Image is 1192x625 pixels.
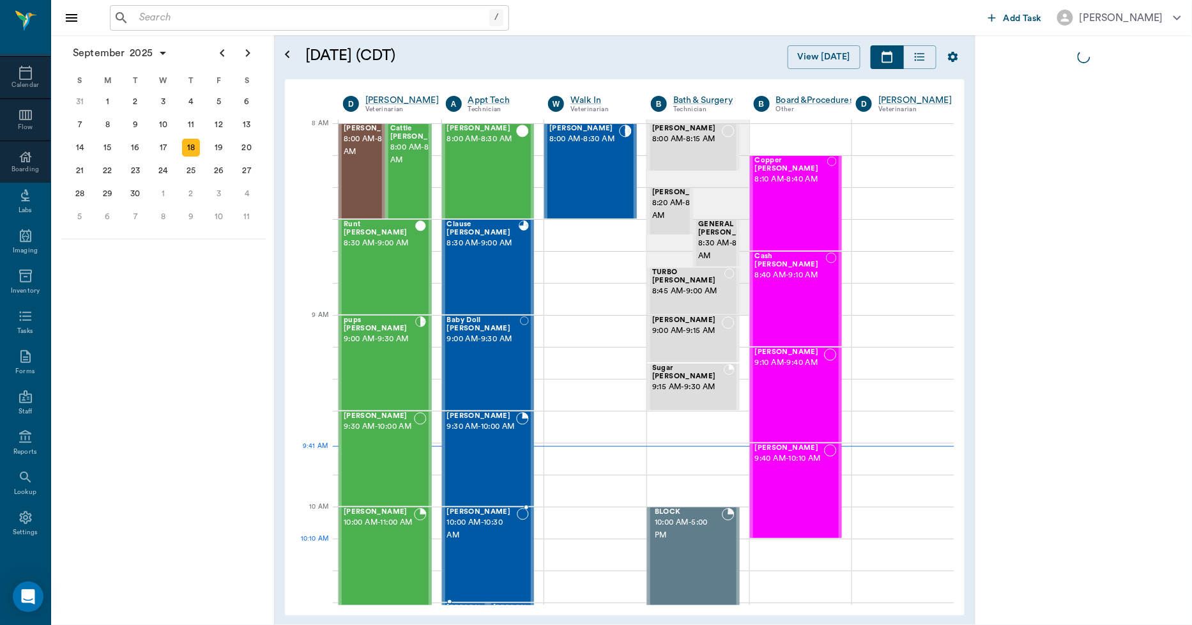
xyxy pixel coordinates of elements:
[755,357,825,369] span: 9:10 AM - 9:40 AM
[210,93,228,111] div: Friday, September 5, 2025
[210,116,228,134] div: Friday, September 12, 2025
[71,116,89,134] div: Sunday, September 7, 2025
[205,71,233,90] div: F
[652,285,724,298] span: 8:45 AM - 9:00 AM
[442,507,535,603] div: NOT_CONFIRMED, 10:00 AM - 10:30 AM
[126,116,144,134] div: Tuesday, September 9, 2025
[13,246,38,256] div: Imaging
[182,93,200,111] div: Thursday, September 4, 2025
[19,206,32,215] div: Labs
[126,93,144,111] div: Tuesday, September 2, 2025
[127,44,155,62] span: 2025
[339,219,432,315] div: CHECKED_OUT, 8:30 AM - 9:00 AM
[544,123,637,219] div: CHECKED_IN, 8:00 AM - 8:30 AM
[238,162,256,180] div: Saturday, September 27, 2025
[549,125,619,133] span: [PERSON_NAME]
[652,364,724,381] span: Sugar [PERSON_NAME]
[233,71,261,90] div: S
[776,94,854,107] div: Board &Procedures
[446,96,462,112] div: A
[693,219,739,267] div: NOT_CONFIRMED, 8:30 AM - 8:45 AM
[652,197,716,222] span: 8:20 AM - 8:35 AM
[655,516,722,542] span: 10:00 AM - 5:00 PM
[13,528,38,537] div: Settings
[468,94,530,107] a: Appt Tech
[447,421,517,433] span: 9:30 AM - 10:00 AM
[339,315,432,411] div: CHECKED_IN, 9:00 AM - 9:30 AM
[98,139,116,157] div: Monday, September 15, 2025
[155,162,172,180] div: Wednesday, September 24, 2025
[15,367,34,376] div: Forms
[390,125,454,141] span: Cattle [PERSON_NAME]
[755,157,827,173] span: Copper [PERSON_NAME]
[238,116,256,134] div: Saturday, September 13, 2025
[754,96,770,112] div: B
[149,71,178,90] div: W
[750,155,843,251] div: NOT_CONFIRMED, 8:10 AM - 8:40 AM
[339,123,385,219] div: CHECKED_OUT, 8:00 AM - 8:30 AM
[71,93,89,111] div: Sunday, August 31, 2025
[295,309,328,341] div: 9 AM
[210,185,228,203] div: Friday, October 3, 2025
[447,333,520,346] span: 9:00 AM - 9:30 AM
[442,219,535,315] div: READY_TO_CHECKOUT, 8:30 AM - 9:00 AM
[134,9,489,27] input: Search
[447,412,517,421] span: [PERSON_NAME]
[182,208,200,226] div: Thursday, October 9, 2025
[442,123,535,219] div: CHECKED_OUT, 8:00 AM - 8:30 AM
[182,162,200,180] div: Thursday, September 25, 2025
[280,30,295,79] button: Open calendar
[155,139,172,157] div: Wednesday, September 17, 2025
[652,316,722,325] span: [PERSON_NAME]
[698,220,762,237] span: GENERAL [PERSON_NAME]
[652,325,722,337] span: 9:00 AM - 9:15 AM
[71,162,89,180] div: Sunday, September 21, 2025
[447,604,511,612] span: [PERSON_NAME]
[647,187,693,235] div: NOT_CONFIRMED, 8:20 AM - 8:35 AM
[878,94,952,107] div: [PERSON_NAME]
[11,286,40,296] div: Inventory
[98,116,116,134] div: Monday, September 8, 2025
[98,93,116,111] div: Monday, September 1, 2025
[182,139,200,157] div: Today, Thursday, September 18, 2025
[344,316,415,333] span: pups [PERSON_NAME]
[570,94,632,107] a: Walk In
[344,133,408,158] span: 8:00 AM - 8:30 AM
[71,185,89,203] div: Sunday, September 28, 2025
[126,185,144,203] div: Tuesday, September 30, 2025
[365,104,439,115] div: Veterinarian
[385,123,432,219] div: CHECKED_OUT, 8:00 AM - 8:30 AM
[647,123,740,171] div: NOT_CONFIRMED, 8:00 AM - 8:15 AM
[344,333,415,346] span: 9:00 AM - 9:30 AM
[210,40,235,66] button: Previous page
[210,139,228,157] div: Friday, September 19, 2025
[655,508,722,516] span: BLOCK
[570,104,632,115] div: Veterinarian
[447,125,517,133] span: [PERSON_NAME]
[652,125,722,133] span: [PERSON_NAME]
[652,268,724,285] span: TURBO [PERSON_NAME]
[344,237,415,250] span: 8:30 AM - 9:00 AM
[155,93,172,111] div: Wednesday, September 3, 2025
[447,516,517,542] span: 10:00 AM - 10:30 AM
[66,71,94,90] div: S
[17,327,33,336] div: Tasks
[238,93,256,111] div: Saturday, September 6, 2025
[98,162,116,180] div: Monday, September 22, 2025
[447,220,519,237] span: Clause [PERSON_NAME]
[652,189,716,197] span: [PERSON_NAME]
[755,269,827,282] span: 8:40 AM - 9:10 AM
[19,407,32,417] div: Staff
[647,267,740,315] div: NOT_CONFIRMED, 8:45 AM - 9:00 AM
[788,45,860,69] button: View [DATE]
[210,162,228,180] div: Friday, September 26, 2025
[155,116,172,134] div: Wednesday, September 10, 2025
[447,237,519,250] span: 8:30 AM - 9:00 AM
[339,411,432,507] div: NOT_CONFIRMED, 9:30 AM - 10:00 AM
[750,251,843,347] div: NOT_CONFIRMED, 8:40 AM - 9:10 AM
[647,315,740,363] div: NOT_CONFIRMED, 9:00 AM - 9:15 AM
[305,45,586,66] h5: [DATE] (CDT)
[238,208,256,226] div: Saturday, October 11, 2025
[698,237,762,263] span: 8:30 AM - 8:45 AM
